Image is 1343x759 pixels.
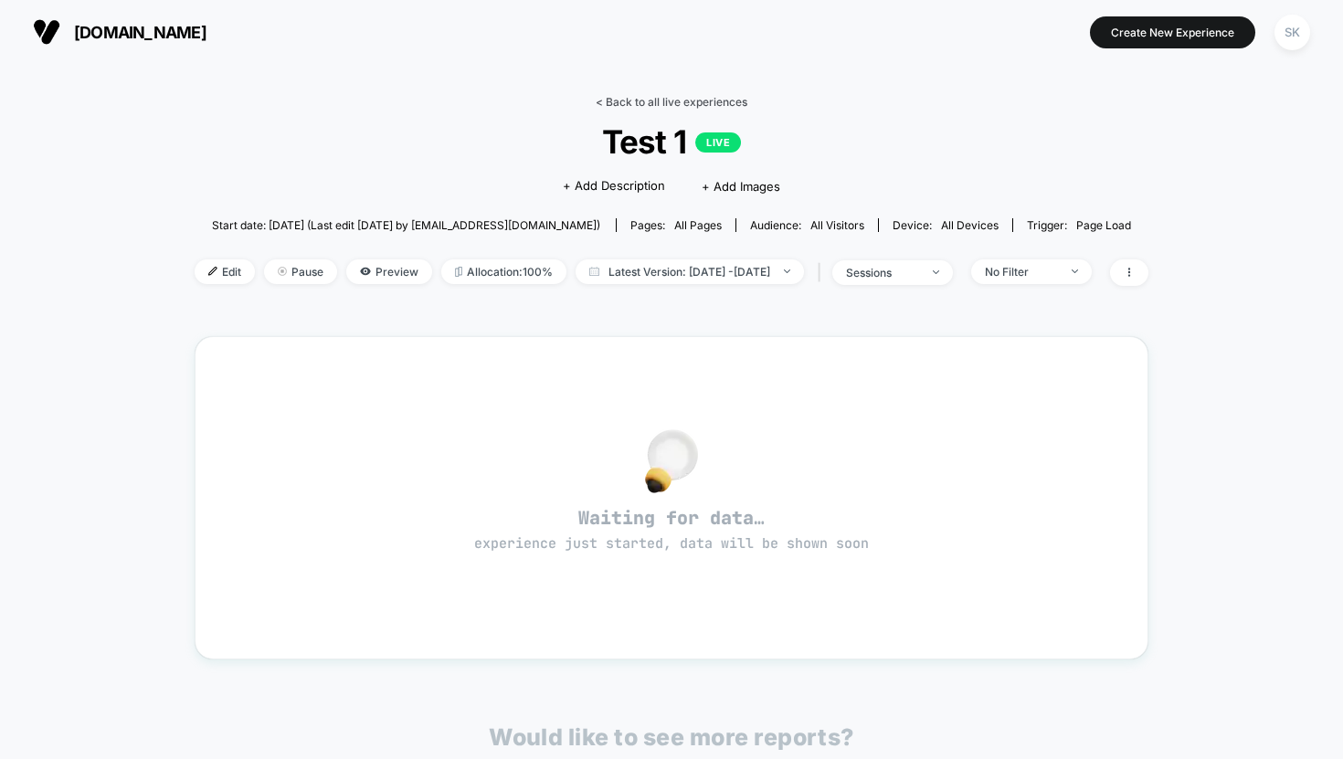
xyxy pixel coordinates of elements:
[695,132,741,153] p: LIVE
[985,265,1058,279] div: No Filter
[441,259,566,284] span: Allocation: 100%
[208,267,217,276] img: edit
[941,218,999,232] span: all devices
[596,95,747,109] a: < Back to all live experiences
[1027,218,1131,232] div: Trigger:
[576,259,804,284] span: Latest Version: [DATE] - [DATE]
[278,267,287,276] img: end
[813,259,832,286] span: |
[750,218,864,232] div: Audience:
[242,122,1101,161] span: Test 1
[630,218,722,232] div: Pages:
[645,429,698,493] img: no_data
[489,723,854,751] p: Would like to see more reports?
[1090,16,1255,48] button: Create New Experience
[1072,269,1078,273] img: end
[264,259,337,284] span: Pause
[1269,14,1316,51] button: SK
[212,218,600,232] span: Start date: [DATE] (Last edit [DATE] by [EMAIL_ADDRESS][DOMAIN_NAME])
[227,506,1116,553] span: Waiting for data…
[1076,218,1131,232] span: Page Load
[933,270,939,274] img: end
[810,218,864,232] span: All Visitors
[27,17,212,47] button: [DOMAIN_NAME]
[784,269,790,273] img: end
[474,534,869,553] span: experience just started, data will be shown soon
[455,267,462,277] img: rebalance
[74,23,206,42] span: [DOMAIN_NAME]
[846,266,919,279] div: sessions
[589,267,599,276] img: calendar
[878,218,1012,232] span: Device:
[346,259,432,284] span: Preview
[674,218,722,232] span: all pages
[563,177,665,195] span: + Add Description
[195,259,255,284] span: Edit
[33,18,60,46] img: Visually logo
[702,179,780,194] span: + Add Images
[1274,15,1310,50] div: SK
